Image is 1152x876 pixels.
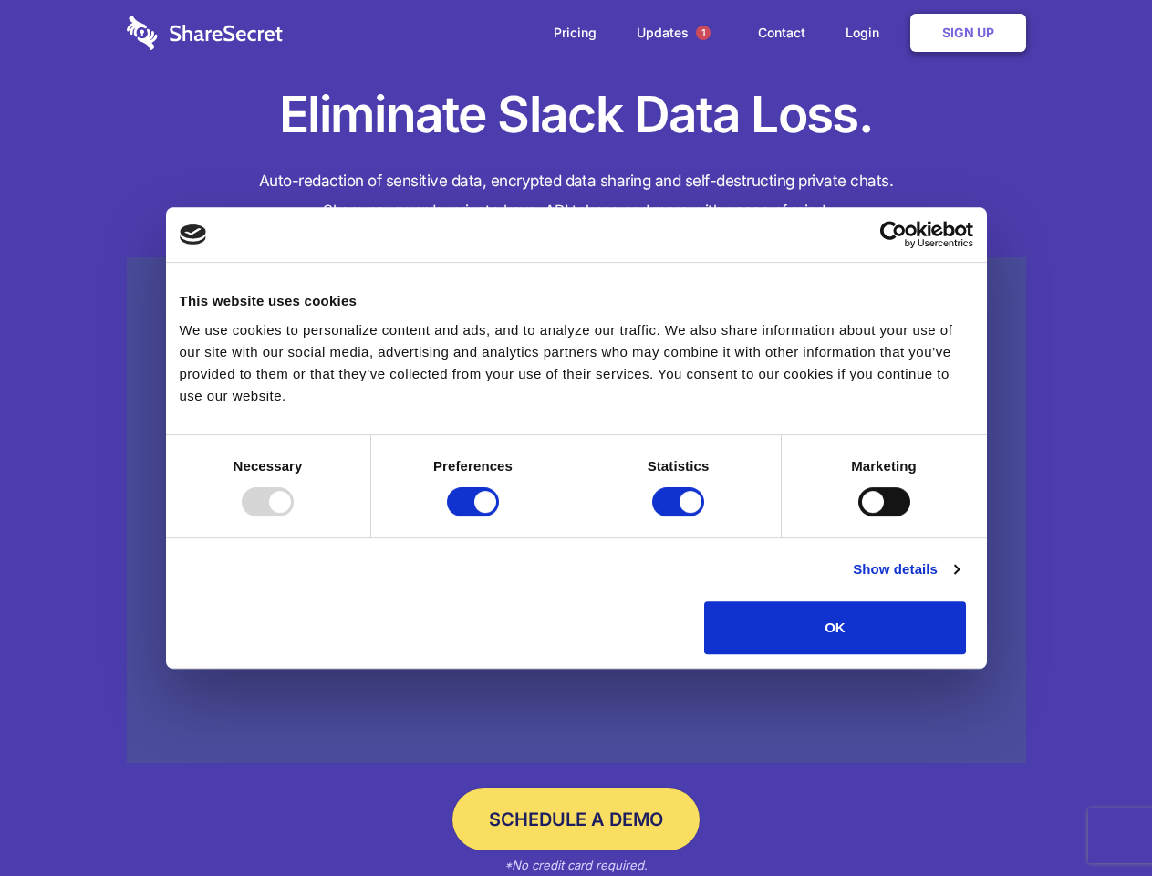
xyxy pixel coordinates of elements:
h1: Eliminate Slack Data Loss. [127,82,1026,148]
strong: Marketing [851,458,917,474]
div: This website uses cookies [180,290,973,312]
img: logo [180,224,207,245]
a: Pricing [535,5,615,61]
strong: Necessary [234,458,303,474]
a: Schedule a Demo [452,788,700,850]
a: Sign Up [910,14,1026,52]
div: We use cookies to personalize content and ads, and to analyze our traffic. We also share informat... [180,319,973,407]
a: Contact [740,5,824,61]
h4: Auto-redaction of sensitive data, encrypted data sharing and self-destructing private chats. Shar... [127,166,1026,226]
em: *No credit card required. [504,858,648,872]
button: OK [704,601,966,654]
a: Show details [853,558,959,580]
a: Wistia video thumbnail [127,257,1026,764]
img: logo-wordmark-white-trans-d4663122ce5f474addd5e946df7df03e33cb6a1c49d2221995e7729f52c070b2.svg [127,16,283,50]
strong: Statistics [648,458,710,474]
a: Login [827,5,907,61]
a: Usercentrics Cookiebot - opens in a new window [814,221,973,248]
strong: Preferences [433,458,513,474]
span: 1 [696,26,711,40]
